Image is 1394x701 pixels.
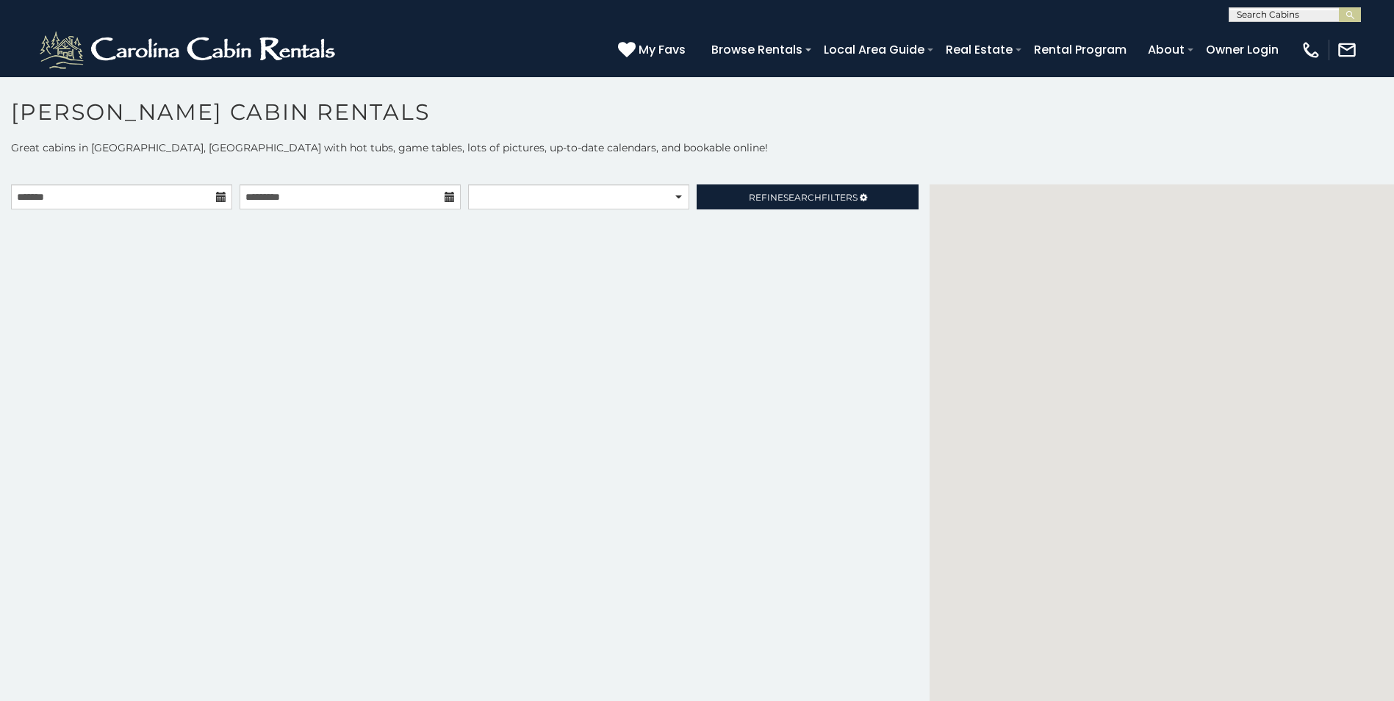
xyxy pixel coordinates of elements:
[37,28,342,72] img: White-1-2.png
[1140,37,1192,62] a: About
[749,192,858,203] span: Refine Filters
[1199,37,1286,62] a: Owner Login
[1337,40,1357,60] img: mail-regular-white.png
[938,37,1020,62] a: Real Estate
[1301,40,1321,60] img: phone-regular-white.png
[816,37,932,62] a: Local Area Guide
[639,40,686,59] span: My Favs
[783,192,822,203] span: Search
[618,40,689,60] a: My Favs
[704,37,810,62] a: Browse Rentals
[1027,37,1134,62] a: Rental Program
[697,184,918,209] a: RefineSearchFilters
